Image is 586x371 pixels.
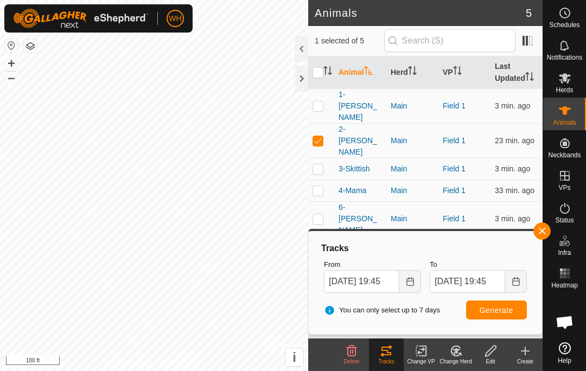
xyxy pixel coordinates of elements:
[558,250,571,256] span: Infra
[495,136,534,145] span: Oct 9, 2025 at 7:21 PM
[453,68,462,76] p-sorticon: Activate to sort
[391,135,434,146] div: Main
[438,56,491,89] th: VP
[292,350,296,364] span: i
[13,9,149,28] img: Gallagher Logo
[491,56,543,89] th: Last Updated
[169,13,181,24] span: WH
[339,185,366,196] span: 4-Mama
[443,186,466,195] a: Field 1
[543,338,586,368] a: Help
[495,164,530,173] span: Oct 9, 2025 at 7:41 PM
[5,39,18,52] button: Reset Map
[364,68,373,76] p-sorticon: Activate to sort
[558,184,570,191] span: VPs
[111,357,152,367] a: Privacy Policy
[549,306,581,338] div: Open chat
[391,163,434,175] div: Main
[5,71,18,84] button: –
[339,89,382,123] span: 1-[PERSON_NAME]
[438,357,473,366] div: Change Herd
[339,163,370,175] span: 3-Skittish
[495,186,534,195] span: Oct 9, 2025 at 7:11 PM
[555,217,574,223] span: Status
[324,305,440,316] span: You can only select up to 7 days
[466,300,527,319] button: Generate
[505,270,527,293] button: Choose Date
[391,185,434,196] div: Main
[473,357,508,366] div: Edit
[548,152,581,158] span: Neckbands
[443,101,466,110] a: Field 1
[334,56,386,89] th: Animal
[404,357,438,366] div: Change VP
[24,40,37,53] button: Map Layers
[408,68,417,76] p-sorticon: Activate to sort
[549,22,579,28] span: Schedules
[443,136,466,145] a: Field 1
[369,357,404,366] div: Tracks
[285,348,303,366] button: i
[324,259,421,270] label: From
[525,74,534,82] p-sorticon: Activate to sort
[480,306,513,315] span: Generate
[551,282,578,289] span: Heatmap
[315,35,384,47] span: 1 selected of 5
[495,214,530,223] span: Oct 9, 2025 at 7:41 PM
[165,357,197,367] a: Contact Us
[386,56,438,89] th: Herd
[344,359,360,364] span: Delete
[399,270,421,293] button: Choose Date
[495,101,530,110] span: Oct 9, 2025 at 7:41 PM
[315,7,526,20] h2: Animals
[391,213,434,225] div: Main
[553,119,576,126] span: Animals
[384,29,515,52] input: Search (S)
[339,202,382,236] span: 6-[PERSON_NAME]
[547,54,582,61] span: Notifications
[430,259,527,270] label: To
[443,164,466,173] a: Field 1
[5,57,18,70] button: +
[443,214,466,223] a: Field 1
[391,100,434,112] div: Main
[558,357,571,364] span: Help
[323,68,332,76] p-sorticon: Activate to sort
[556,87,573,93] span: Herds
[339,124,382,158] span: 2-[PERSON_NAME]
[508,357,543,366] div: Create
[526,5,532,21] span: 5
[320,242,531,255] div: Tracks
